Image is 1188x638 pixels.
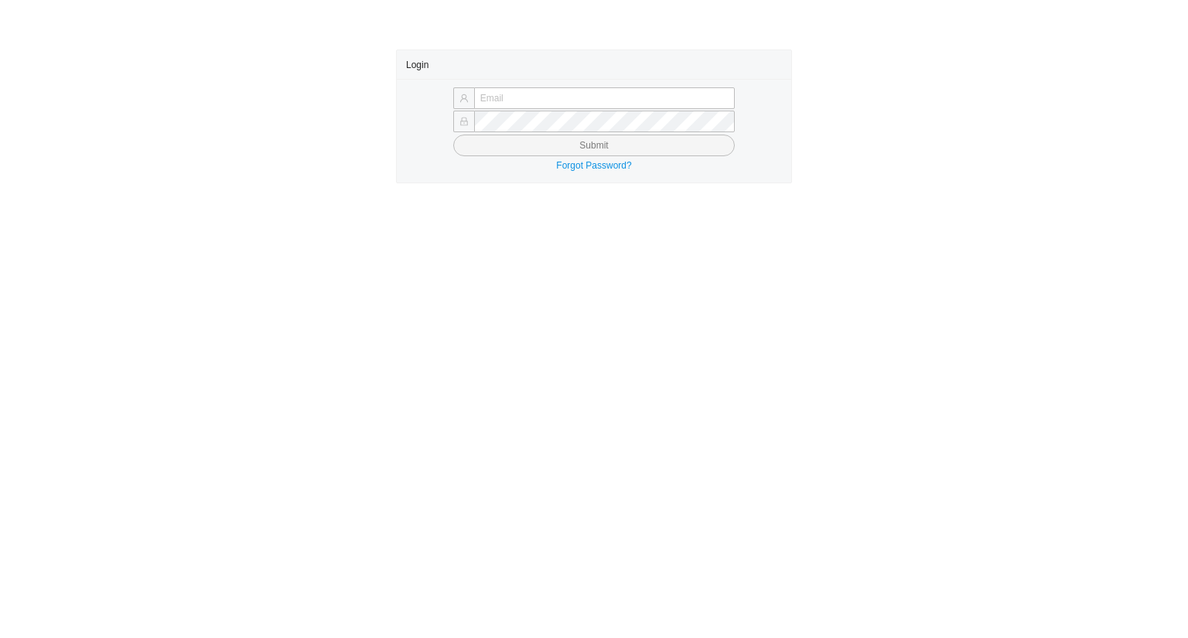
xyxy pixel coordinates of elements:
input: Email [474,87,735,109]
span: user [459,94,469,103]
span: lock [459,117,469,126]
button: Submit [453,135,735,156]
div: Login [406,50,782,79]
a: Forgot Password? [556,160,631,171]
